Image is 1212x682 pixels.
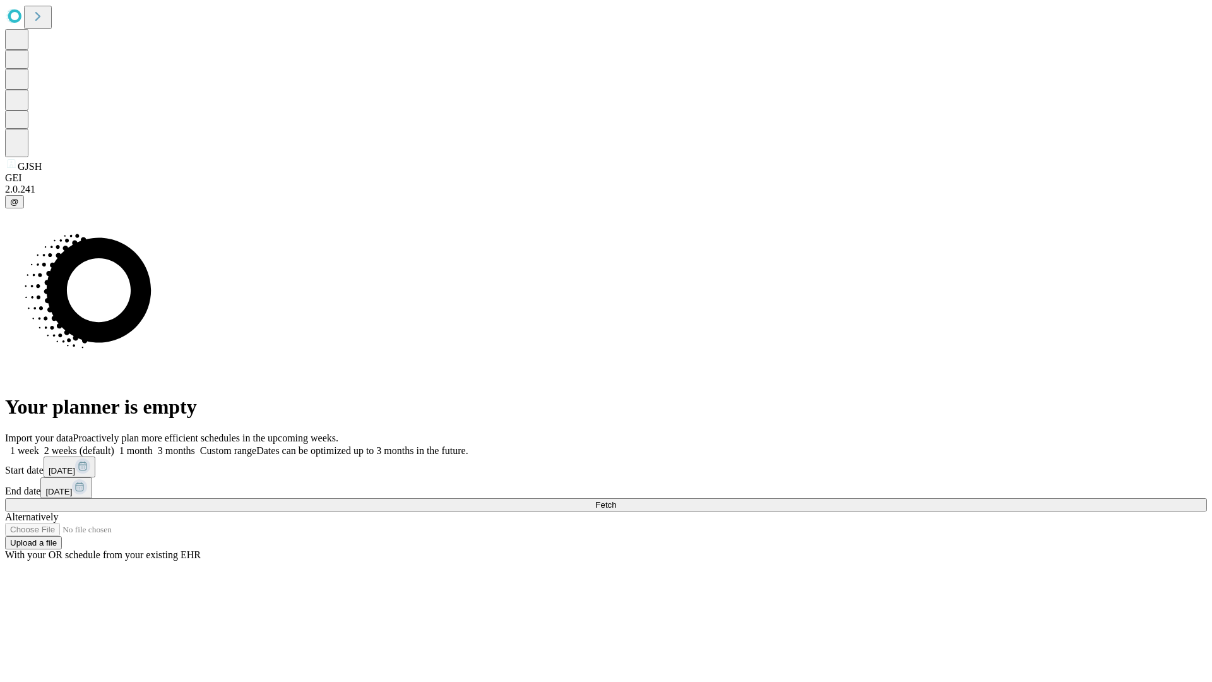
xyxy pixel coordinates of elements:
span: Alternatively [5,512,58,522]
span: With your OR schedule from your existing EHR [5,549,201,560]
h1: Your planner is empty [5,395,1207,419]
div: End date [5,477,1207,498]
button: [DATE] [40,477,92,498]
span: 3 months [158,445,195,456]
span: 1 month [119,445,153,456]
span: Fetch [595,500,616,510]
button: Fetch [5,498,1207,512]
div: 2.0.241 [5,184,1207,195]
span: GJSH [18,161,42,172]
span: Proactively plan more efficient schedules in the upcoming weeks. [73,433,338,443]
span: [DATE] [45,487,72,496]
button: @ [5,195,24,208]
span: 1 week [10,445,39,456]
span: Import your data [5,433,73,443]
button: Upload a file [5,536,62,549]
div: Start date [5,457,1207,477]
span: @ [10,197,19,206]
span: 2 weeks (default) [44,445,114,456]
span: Dates can be optimized up to 3 months in the future. [256,445,468,456]
button: [DATE] [44,457,95,477]
div: GEI [5,172,1207,184]
span: Custom range [200,445,256,456]
span: [DATE] [49,466,75,476]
